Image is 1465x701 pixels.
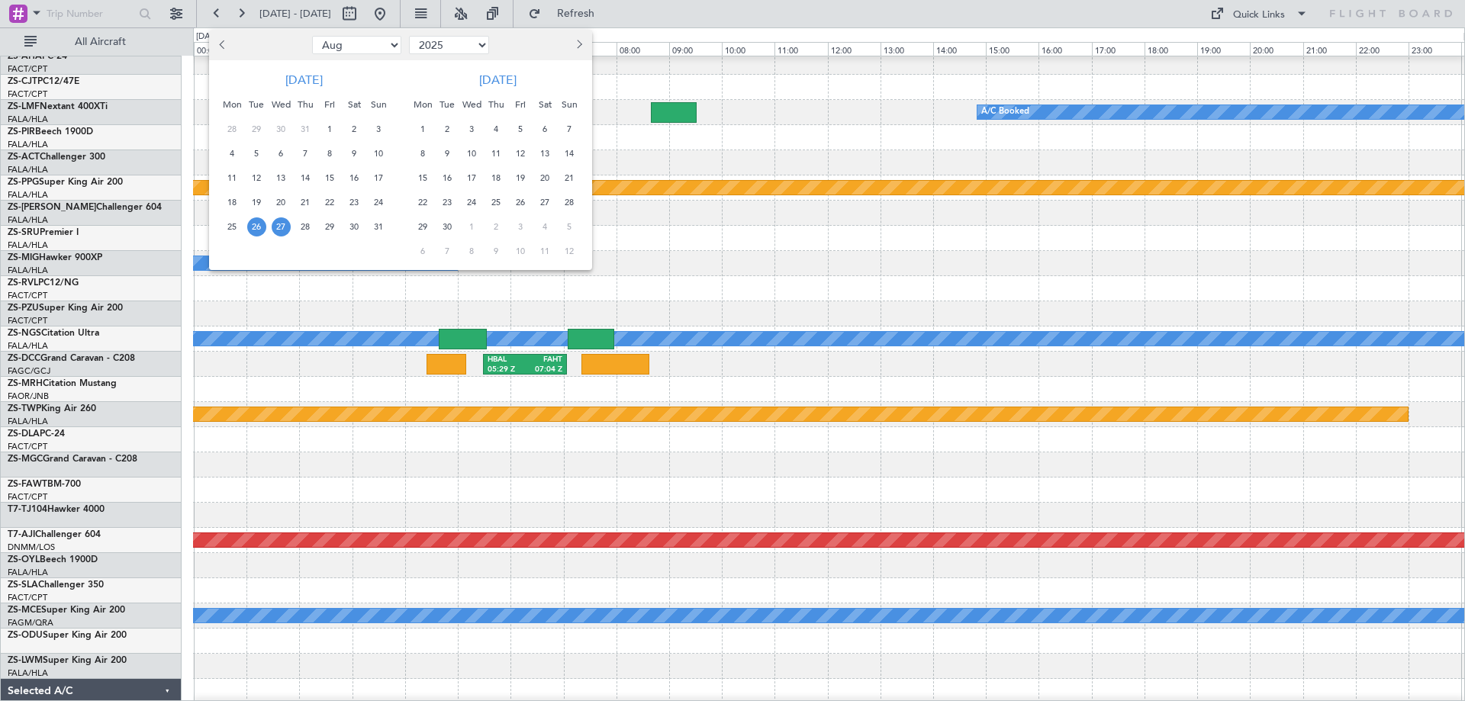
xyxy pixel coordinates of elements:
div: Mon [220,92,244,117]
span: ZS-ACT [8,153,40,162]
div: Wed [459,92,484,117]
div: 14-8-2025 [293,166,317,190]
span: 28 [560,193,579,212]
div: 10-9-2025 [459,141,484,166]
span: 16 [438,169,457,188]
a: FACT/CPT [8,315,47,326]
div: 22:00 [1356,42,1409,56]
div: 16:00 [1038,42,1091,56]
div: 20:00 [1250,42,1302,56]
div: 11-10-2025 [533,239,557,263]
div: 30-8-2025 [342,214,366,239]
a: ZS-[PERSON_NAME]Challenger 604 [8,203,162,212]
div: 28-7-2025 [220,117,244,141]
span: 19 [511,169,530,188]
span: 4 [223,144,242,163]
div: Tue [435,92,459,117]
a: FALA/HLA [8,189,48,201]
button: Quick Links [1203,2,1315,26]
span: ZS-NGS [8,329,41,338]
a: FALA/HLA [8,416,48,427]
span: ZS-ODU [8,631,43,640]
a: ZS-SRUPremier I [8,228,79,237]
div: 2-9-2025 [435,117,459,141]
div: 6-10-2025 [411,239,435,263]
a: FACT/CPT [8,63,47,75]
span: 4 [536,217,555,236]
span: ZS-CJT [8,77,37,86]
div: 15-8-2025 [317,166,342,190]
div: 11-8-2025 [220,166,244,190]
span: 2 [345,120,364,139]
div: 20-9-2025 [533,166,557,190]
span: 27 [536,193,555,212]
div: 21-8-2025 [293,190,317,214]
div: 24-9-2025 [459,190,484,214]
div: 7-10-2025 [435,239,459,263]
span: ZS-FAW [8,480,42,489]
span: 22 [320,193,340,212]
a: ZS-MRHCitation Mustang [8,379,117,388]
span: 30 [272,120,291,139]
div: 23-8-2025 [342,190,366,214]
span: 1 [320,120,340,139]
div: 9-9-2025 [435,141,459,166]
span: 28 [223,120,242,139]
span: ZS-MGC [8,455,43,464]
div: 7-9-2025 [557,117,581,141]
a: FALA/HLA [8,214,48,226]
div: 14-9-2025 [557,141,581,166]
span: ZS-LWM [8,656,43,665]
a: FAGM/QRA [8,617,53,629]
span: ZS-SRU [8,228,40,237]
div: 8-9-2025 [411,141,435,166]
div: 19-8-2025 [244,190,269,214]
a: FACT/CPT [8,592,47,603]
div: 5-8-2025 [244,141,269,166]
div: Thu [293,92,317,117]
span: 31 [369,217,388,236]
span: 12 [511,144,530,163]
div: 9-10-2025 [484,239,508,263]
span: ZS-[PERSON_NAME] [8,203,96,212]
a: ZS-DCCGrand Caravan - C208 [8,354,135,363]
a: FALA/HLA [8,114,48,125]
span: 22 [414,193,433,212]
span: 10 [462,144,481,163]
a: T7-TJ104Hawker 4000 [8,505,105,514]
a: ZS-TWPKing Air 260 [8,404,96,413]
a: ZS-AHAPC-24 [8,52,67,61]
span: 24 [369,193,388,212]
a: ZS-ODUSuper King Air 200 [8,631,127,640]
div: 6-8-2025 [269,141,293,166]
div: 4-10-2025 [533,214,557,239]
div: 31-8-2025 [366,214,391,239]
div: 13-8-2025 [269,166,293,190]
div: 28-9-2025 [557,190,581,214]
a: ZS-SLAChallenger 350 [8,580,104,590]
div: 14:00 [933,42,986,56]
span: 6 [414,242,433,261]
div: 07:00 [564,42,617,56]
span: 26 [511,193,530,212]
span: Refresh [544,8,608,19]
div: 8-8-2025 [317,141,342,166]
span: 10 [511,242,530,261]
span: 30 [438,217,457,236]
div: Sun [366,92,391,117]
a: FALA/HLA [8,265,48,276]
div: 08:00 [617,42,669,56]
div: [DATE] - [DATE] [196,31,255,43]
a: FALA/HLA [8,567,48,578]
div: Sun [557,92,581,117]
div: A/C Booked [981,101,1029,124]
div: 09:00 [669,42,722,56]
span: 15 [414,169,433,188]
div: Sat [342,92,366,117]
a: FAGC/GCJ [8,365,50,377]
div: Mon [411,92,435,117]
div: 3-10-2025 [508,214,533,239]
input: Trip Number [47,2,134,25]
span: 12 [247,169,266,188]
span: ZS-LMF [8,102,40,111]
